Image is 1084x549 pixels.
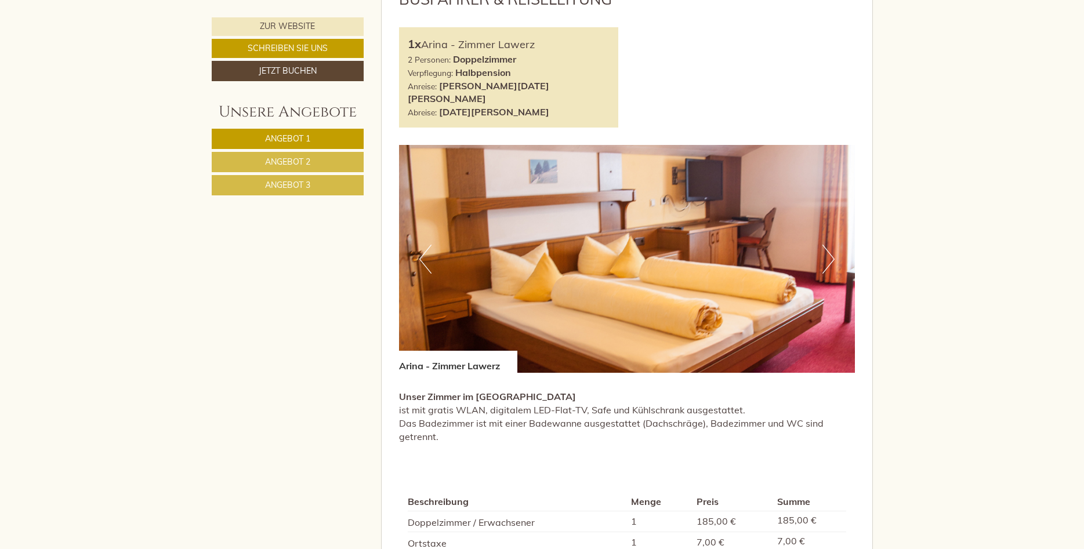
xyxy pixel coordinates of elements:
[399,391,576,402] strong: Unser Zimmer im [GEOGRAPHIC_DATA]
[408,81,437,91] small: Anreise:
[265,157,310,167] span: Angebot 2
[773,511,846,532] td: 185,00 €
[408,80,549,105] b: [PERSON_NAME][DATE][PERSON_NAME]
[399,351,517,373] div: Arina - Zimmer Lawerz
[626,511,692,532] td: 1
[399,390,855,443] p: ist mit gratis WLAN, digitalem LED-Flat-TV, Safe und Kühlschrank ausgestattet. Das Badezimmer ist...
[408,54,451,64] small: 2 Personen:
[408,36,610,53] div: Arina - Zimmer Lawerz
[408,511,626,532] td: Doppelzimmer / Erwachsener
[439,106,549,118] b: [DATE][PERSON_NAME]
[408,493,626,511] th: Beschreibung
[692,493,773,511] th: Preis
[419,245,432,274] button: Previous
[773,493,846,511] th: Summe
[697,536,724,548] span: 7,00 €
[453,53,516,65] b: Doppelzimmer
[265,180,310,190] span: Angebot 3
[455,67,511,78] b: Halbpension
[399,145,855,373] img: image
[265,133,310,144] span: Angebot 1
[626,493,692,511] th: Menge
[212,101,364,123] div: Unsere Angebote
[822,245,835,274] button: Next
[212,17,364,36] a: Zur Website
[212,61,364,81] a: Jetzt buchen
[212,39,364,58] a: Schreiben Sie uns
[697,515,736,527] span: 185,00 €
[408,68,453,78] small: Verpflegung:
[408,37,421,51] b: 1x
[408,107,437,117] small: Abreise:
